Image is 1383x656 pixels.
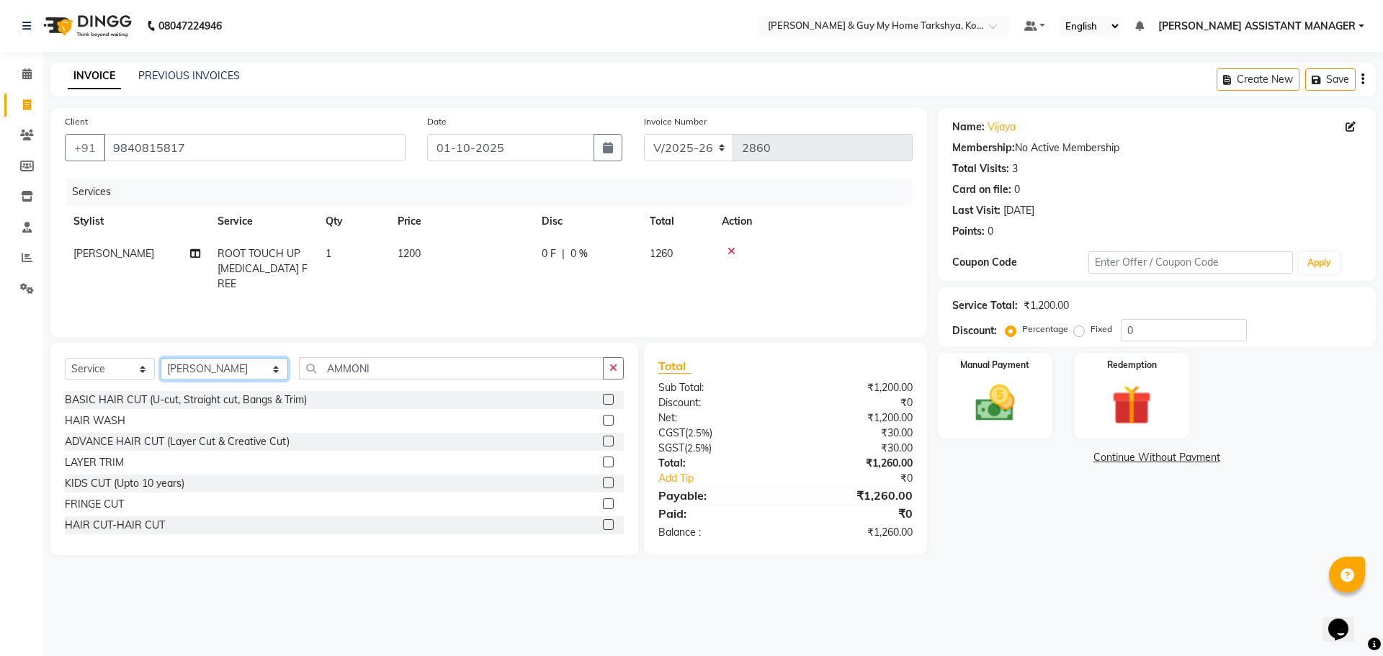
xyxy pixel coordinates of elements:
div: Points: [952,224,985,239]
input: Enter Offer / Coupon Code [1088,251,1293,274]
div: ( ) [648,441,785,456]
b: 08047224946 [158,6,222,46]
div: FRINGE CUT [65,497,124,512]
span: CGST [658,426,685,439]
div: ( ) [648,426,785,441]
th: Qty [317,205,389,238]
span: [PERSON_NAME] ASSISTANT MANAGER [1158,19,1356,34]
div: Discount: [648,395,785,410]
div: ADVANCE HAIR CUT (Layer Cut & Creative Cut) [65,434,290,449]
button: Save [1305,68,1356,91]
span: ROOT TOUCH UP [MEDICAL_DATA] FREE [218,247,308,290]
div: Service Total: [952,298,1018,313]
div: ₹1,260.00 [785,525,923,540]
span: 0 % [570,246,588,261]
div: Total: [648,456,785,471]
div: ₹0 [785,395,923,410]
div: Paid: [648,505,785,522]
span: 2.5% [688,427,710,439]
div: ₹30.00 [785,441,923,456]
th: Service [209,205,317,238]
div: Net: [648,410,785,426]
div: ₹1,260.00 [785,456,923,471]
input: Search by Name/Mobile/Email/Code [104,134,406,161]
label: Invoice Number [644,115,707,128]
th: Total [641,205,713,238]
label: Client [65,115,88,128]
div: HAIR WASH [65,413,125,428]
a: Add Tip [648,471,808,486]
button: Apply [1299,252,1340,274]
label: Date [427,115,447,128]
div: ₹1,260.00 [785,487,923,504]
div: LAYER TRIM [65,455,124,470]
div: 0 [988,224,993,239]
a: INVOICE [68,63,121,89]
iframe: chat widget [1322,598,1369,642]
div: [DATE] [1003,203,1034,218]
label: Redemption [1107,359,1157,372]
div: Discount: [952,323,997,338]
div: Sub Total: [648,380,785,395]
span: [PERSON_NAME] [73,247,154,260]
a: PREVIOUS INVOICES [138,69,240,82]
input: Search or Scan [299,357,604,379]
div: 0 [1014,182,1020,197]
th: Action [713,205,913,238]
span: 1200 [398,247,421,260]
label: Fixed [1091,323,1112,336]
th: Price [389,205,533,238]
div: Card on file: [952,182,1011,197]
div: ₹1,200.00 [785,410,923,426]
div: ₹1,200.00 [1024,298,1069,313]
img: logo [37,6,135,46]
span: 1260 [650,247,673,260]
img: _gift.svg [1099,380,1164,430]
div: Last Visit: [952,203,1001,218]
div: BASIC HAIR CUT (U-cut, Straight cut, Bangs & Trim) [65,392,307,408]
div: ₹0 [785,505,923,522]
div: HAIR CUT-HAIR CUT [65,518,165,533]
a: Continue Without Payment [941,450,1373,465]
div: Balance : [648,525,785,540]
div: 3 [1012,161,1018,176]
div: Membership: [952,140,1015,156]
th: Stylist [65,205,209,238]
div: Services [66,179,923,205]
span: Total [658,359,691,374]
img: _cash.svg [963,380,1028,426]
th: Disc [533,205,641,238]
label: Percentage [1022,323,1068,336]
a: Vijaya [988,120,1016,135]
button: Create New [1217,68,1299,91]
span: 0 F [542,246,556,261]
span: 1 [326,247,331,260]
div: ₹1,200.00 [785,380,923,395]
label: Manual Payment [960,359,1029,372]
div: KIDS CUT (Upto 10 years) [65,476,184,491]
div: No Active Membership [952,140,1361,156]
div: Payable: [648,487,785,504]
span: | [562,246,565,261]
div: Name: [952,120,985,135]
span: SGST [658,441,684,454]
div: Coupon Code [952,255,1088,270]
div: Total Visits: [952,161,1009,176]
div: ₹0 [808,471,923,486]
span: 2.5% [687,442,709,454]
div: ₹30.00 [785,426,923,441]
button: +91 [65,134,105,161]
